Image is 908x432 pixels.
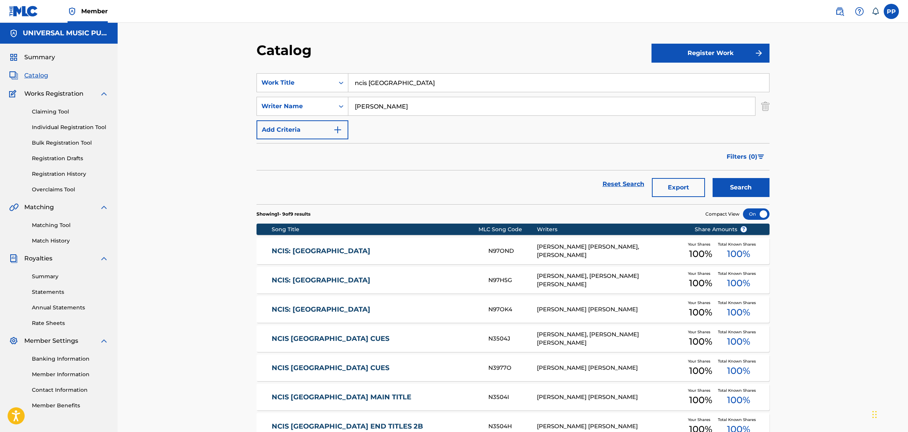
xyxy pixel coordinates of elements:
img: filter [758,155,764,159]
img: help [855,7,864,16]
iframe: Resource Center [887,296,908,358]
span: 100 % [727,306,750,319]
div: Notifications [872,8,879,15]
span: Your Shares [688,329,713,335]
span: 100 % [689,247,712,261]
a: Member Information [32,371,109,378]
img: MLC Logo [9,6,38,17]
span: Total Known Shares [718,241,759,247]
span: 100 % [689,276,712,290]
span: Your Shares [688,241,713,247]
a: Claiming Tool [32,108,109,116]
img: expand [99,203,109,212]
a: NCIS [GEOGRAPHIC_DATA] CUES [272,364,478,372]
span: 100 % [727,276,750,290]
img: Member Settings [9,336,18,345]
span: Member [81,7,108,16]
a: Individual Registration Tool [32,123,109,131]
div: [PERSON_NAME], [PERSON_NAME] [PERSON_NAME] [537,272,683,289]
div: N97OND [488,247,537,255]
div: [PERSON_NAME] [PERSON_NAME] [537,393,683,402]
div: N97H5G [488,276,537,285]
div: Help [852,4,867,19]
img: Delete Criterion [761,97,770,116]
span: Total Known Shares [718,417,759,423]
div: Work Title [261,78,330,87]
a: Registration History [32,170,109,178]
span: Your Shares [688,271,713,276]
button: Search [713,178,770,197]
a: Member Benefits [32,402,109,410]
iframe: Chat Widget [870,396,908,432]
a: Bulk Registration Tool [32,139,109,147]
span: Your Shares [688,417,713,423]
span: ? [741,226,747,232]
span: Total Known Shares [718,329,759,335]
a: Matching Tool [32,221,109,229]
img: Accounts [9,29,18,38]
button: Add Criteria [257,120,348,139]
button: Filters (0) [722,147,770,166]
a: NCIS [GEOGRAPHIC_DATA] CUES [272,334,478,343]
a: Match History [32,237,109,245]
div: Writer Name [261,102,330,111]
div: N3504H [488,422,537,431]
span: Summary [24,53,55,62]
img: search [835,7,844,16]
div: [PERSON_NAME] [PERSON_NAME] [537,305,683,314]
a: NCIS: [GEOGRAPHIC_DATA] [272,276,478,285]
a: Overclaims Tool [32,186,109,194]
p: Showing 1 - 9 of 9 results [257,211,310,218]
a: NCIS [GEOGRAPHIC_DATA] END TITLES 2B [272,422,478,431]
span: Total Known Shares [718,271,759,276]
span: Total Known Shares [718,300,759,306]
img: Top Rightsholder [68,7,77,16]
a: NCIS: [GEOGRAPHIC_DATA] [272,305,478,314]
a: Rate Sheets [32,319,109,327]
div: N3504I [488,393,537,402]
span: Total Known Shares [718,358,759,364]
span: Your Shares [688,358,713,364]
img: Summary [9,53,18,62]
a: Statements [32,288,109,296]
a: Banking Information [32,355,109,363]
a: SummarySummary [9,53,55,62]
div: [PERSON_NAME], [PERSON_NAME] [PERSON_NAME] [537,330,683,347]
h5: UNIVERSAL MUSIC PUB GROUP [23,29,109,38]
span: Your Shares [688,300,713,306]
a: CatalogCatalog [9,71,48,80]
a: NCIS: [GEOGRAPHIC_DATA] [272,247,478,255]
span: Your Shares [688,388,713,393]
span: 100 % [727,393,750,407]
img: expand [99,254,109,263]
span: 100 % [727,247,750,261]
span: Compact View [705,211,740,218]
img: 9d2ae6d4665cec9f34b9.svg [333,125,342,134]
div: User Menu [884,4,899,19]
span: Share Amounts [695,225,747,233]
a: Annual Statements [32,304,109,312]
div: [PERSON_NAME] [PERSON_NAME] [537,422,683,431]
img: f7272a7cc735f4ea7f67.svg [754,49,763,58]
span: Member Settings [24,336,78,345]
span: 100 % [727,335,750,348]
span: Filters ( 0 ) [727,152,757,161]
div: [PERSON_NAME] [PERSON_NAME] [537,364,683,372]
div: N3504J [488,334,537,343]
div: [PERSON_NAME] [PERSON_NAME], [PERSON_NAME] [537,243,683,260]
div: MLC Song Code [478,225,537,233]
span: 100 % [689,393,712,407]
img: Works Registration [9,89,19,98]
div: Song Title [272,225,478,233]
img: expand [99,89,109,98]
span: Matching [24,203,54,212]
div: N97OK4 [488,305,537,314]
span: 100 % [689,335,712,348]
span: Total Known Shares [718,388,759,393]
a: Reset Search [599,176,648,192]
div: Writers [537,225,683,233]
form: Search Form [257,73,770,204]
span: Royalties [24,254,52,263]
a: Registration Drafts [32,155,109,162]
